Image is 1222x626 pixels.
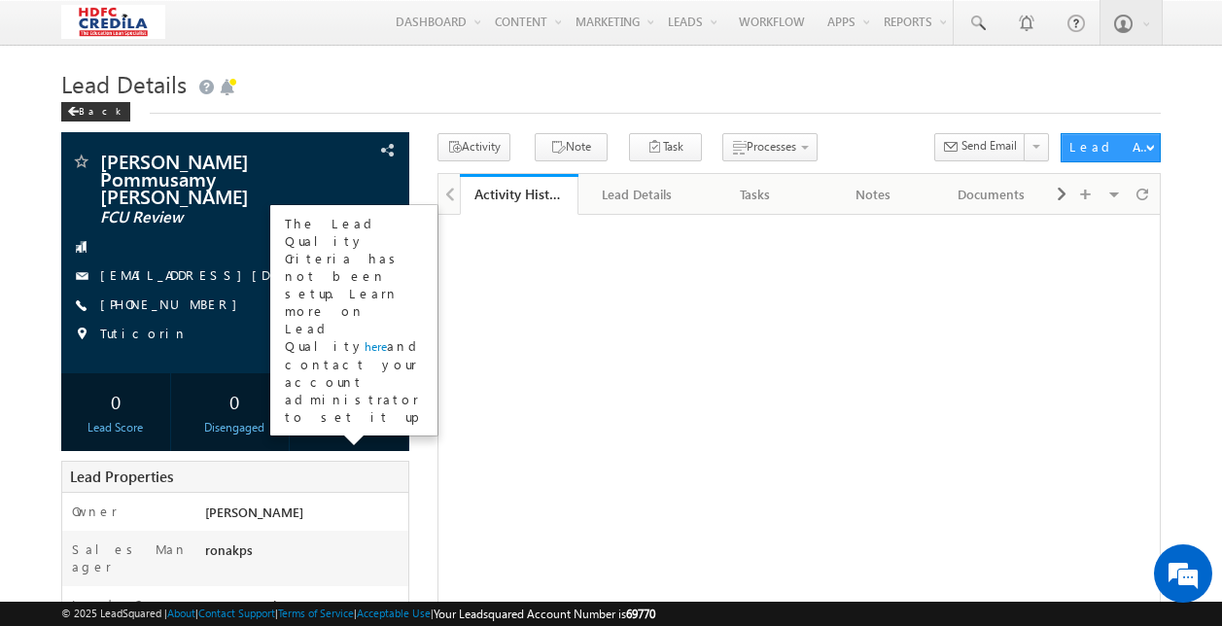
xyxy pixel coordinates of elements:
[535,133,608,161] button: Note
[198,607,275,619] a: Contact Support
[949,183,1034,206] div: Documents
[61,605,655,623] span: © 2025 LeadSquared | | | | |
[61,5,165,39] img: Custom Logo
[70,467,173,486] span: Lead Properties
[460,174,578,213] li: Activity History
[747,139,796,154] span: Processes
[460,174,578,215] a: Activity History
[61,68,187,99] span: Lead Details
[1069,138,1152,156] div: Lead Actions
[100,296,247,312] a: [PHONE_NUMBER]
[167,607,195,619] a: About
[61,102,130,122] div: Back
[830,183,916,206] div: Notes
[626,607,655,621] span: 69770
[185,383,284,419] div: 0
[100,325,188,344] span: Tuticorin
[357,607,431,619] a: Acceptable Use
[629,133,702,161] button: Task
[696,174,815,215] a: Tasks
[100,208,314,227] span: FCU Review
[434,607,655,621] span: Your Leadsquared Account Number is
[365,339,387,354] a: here
[437,133,510,161] button: Activity
[271,206,436,435] div: The Lead Quality Criteria has not been setup. Learn more on Lead Quality and contact your account...
[61,101,140,118] a: Back
[100,266,370,283] a: [EMAIL_ADDRESS][DOMAIN_NAME]
[200,540,407,568] div: ronakps
[185,419,284,436] div: Disengaged
[1061,133,1161,162] button: Lead Actions
[934,133,1026,161] button: Send Email
[961,137,1017,155] span: Send Email
[66,419,165,436] div: Lead Score
[72,503,118,520] label: Owner
[594,183,680,206] div: Lead Details
[205,504,303,520] span: [PERSON_NAME]
[200,596,407,623] div: Customer Signup
[722,133,818,161] button: Processes
[66,383,165,419] div: 0
[578,174,697,215] a: Lead Details
[100,152,314,204] span: [PERSON_NAME] Pommusamy [PERSON_NAME]
[474,185,564,203] div: Activity History
[278,607,354,619] a: Terms of Service
[815,174,933,215] a: Notes
[712,183,797,206] div: Tasks
[72,540,188,575] label: Sales Manager
[933,174,1052,215] a: Documents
